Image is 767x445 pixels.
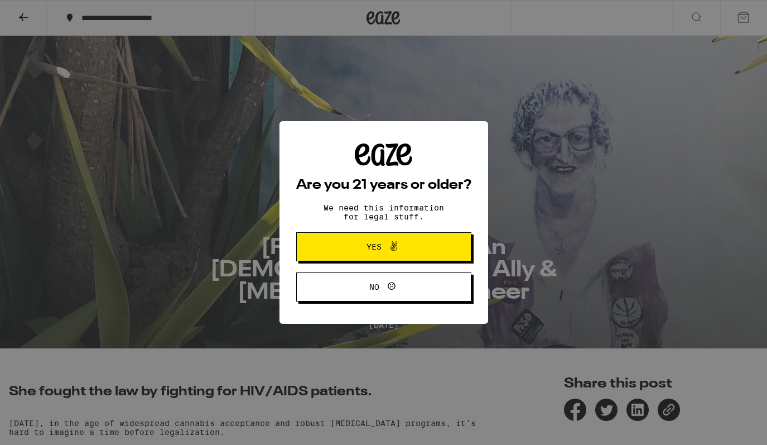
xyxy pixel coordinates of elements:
[369,283,379,291] span: No
[314,203,454,221] p: We need this information for legal stuff.
[296,179,471,192] h2: Are you 21 years or older?
[296,272,471,302] button: No
[366,243,382,251] span: Yes
[296,232,471,261] button: Yes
